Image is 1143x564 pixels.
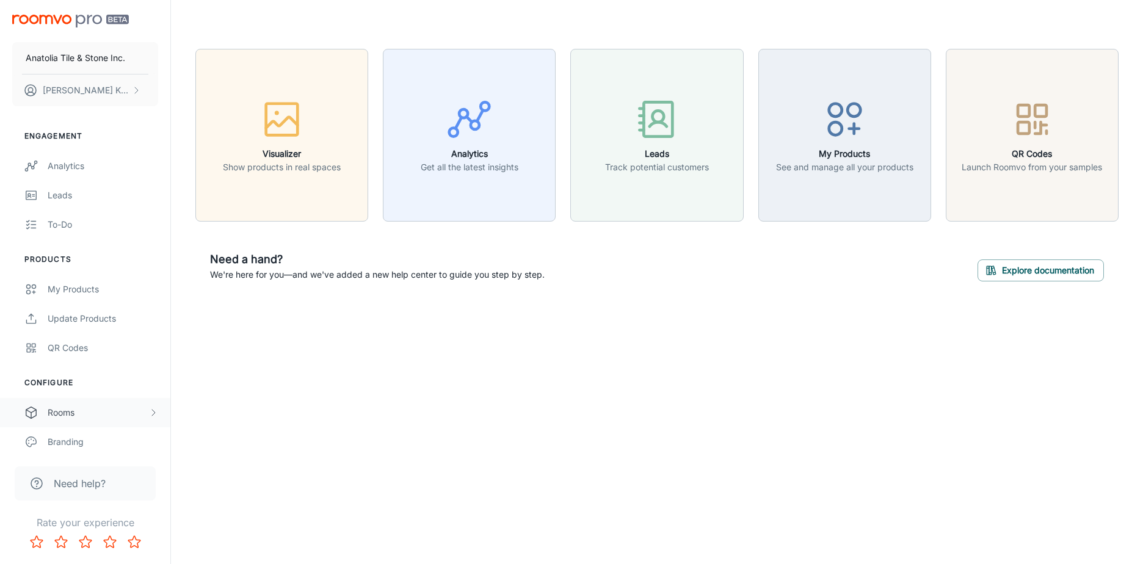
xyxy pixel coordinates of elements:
a: AnalyticsGet all the latest insights [383,128,556,140]
div: To-do [48,218,158,231]
img: Roomvo PRO Beta [12,15,129,27]
a: Explore documentation [978,264,1104,276]
p: Show products in real spaces [223,161,341,174]
h6: QR Codes [962,147,1102,161]
button: AnalyticsGet all the latest insights [383,49,556,222]
p: See and manage all your products [776,161,913,174]
div: QR Codes [48,341,158,355]
div: Update Products [48,312,158,325]
button: [PERSON_NAME] Kundargi [12,74,158,106]
div: My Products [48,283,158,296]
button: QR CodesLaunch Roomvo from your samples [946,49,1119,222]
button: Anatolia Tile & Stone Inc. [12,42,158,74]
h6: Analytics [421,147,518,161]
button: Explore documentation [978,259,1104,281]
a: My ProductsSee and manage all your products [758,128,931,140]
button: LeadsTrack potential customers [570,49,743,222]
p: Track potential customers [605,161,709,174]
h6: Visualizer [223,147,341,161]
a: QR CodesLaunch Roomvo from your samples [946,128,1119,140]
div: Leads [48,189,158,202]
button: VisualizerShow products in real spaces [195,49,368,222]
a: LeadsTrack potential customers [570,128,743,140]
p: Anatolia Tile & Stone Inc. [26,51,125,65]
h6: My Products [776,147,913,161]
p: Launch Roomvo from your samples [962,161,1102,174]
p: [PERSON_NAME] Kundargi [43,84,129,97]
p: Get all the latest insights [421,161,518,174]
button: My ProductsSee and manage all your products [758,49,931,222]
h6: Need a hand? [210,251,545,268]
h6: Leads [605,147,709,161]
p: We're here for you—and we've added a new help center to guide you step by step. [210,268,545,281]
div: Analytics [48,159,158,173]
